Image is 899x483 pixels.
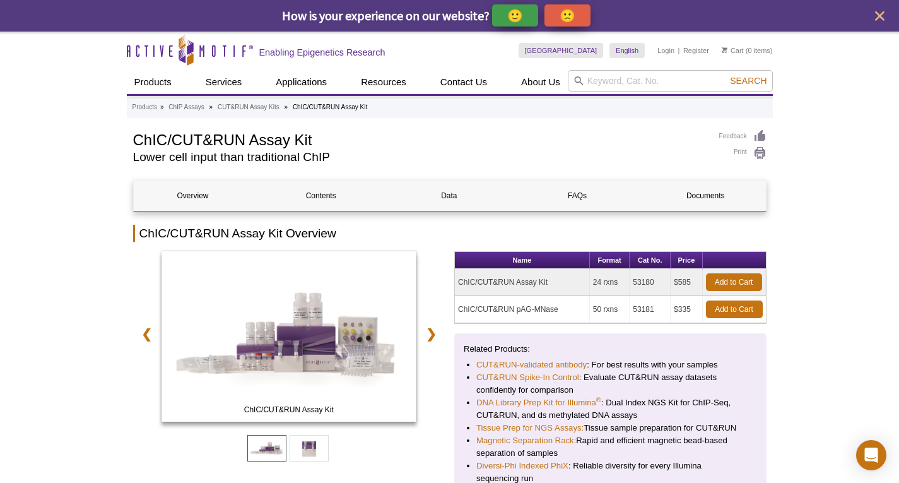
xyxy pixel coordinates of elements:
[476,359,744,371] li: : For best results with your samples
[671,269,702,296] td: $585
[464,343,757,355] p: Related Products:
[162,251,417,422] img: ChIC/CUT&RUN Assay Kit
[671,296,702,323] td: $335
[164,403,414,416] span: ChIC/CUT&RUN Assay Kit
[683,46,709,55] a: Register
[630,296,671,323] td: 53181
[476,434,576,447] a: Magnetic Separation Rack:
[476,397,744,422] li: : Dual Index NGS Kit for ChIP-Seq, CUT&RUN, and ds methylated DNA assays
[259,47,385,58] h2: Enabling Epigenetics Research
[433,70,495,94] a: Contact Us
[133,129,707,148] h1: ChIC/CUT&RUN Assay Kit
[722,47,727,53] img: Your Cart
[127,70,179,94] a: Products
[514,70,568,94] a: About Us
[476,422,584,434] a: Tissue Prep for NGS Assays:
[282,8,490,23] span: How is your experience on our website?
[596,396,601,403] sup: ®
[455,296,590,323] td: ChIC/CUT&RUN pAG-MNase
[476,434,744,460] li: Rapid and efficient magnetic bead-based separation of samples
[198,70,250,94] a: Services
[722,43,773,58] li: (0 items)
[507,8,523,23] p: 🙂
[590,296,630,323] td: 50 rxns
[476,422,744,434] li: Tissue sample preparation for CUT&RUN
[476,359,587,371] a: CUT&RUN-validated antibody
[630,252,671,269] th: Cat No.
[722,46,744,55] a: Cart
[353,70,414,94] a: Resources
[132,102,157,113] a: Products
[418,319,445,349] a: ❯
[476,460,568,472] a: Diversi-Phi Indexed PhiX
[134,181,252,211] a: Overview
[678,43,680,58] li: |
[285,104,288,110] li: »
[706,301,763,318] a: Add to Cart
[730,76,767,86] span: Search
[856,440,886,470] div: Open Intercom Messenger
[657,46,674,55] a: Login
[168,102,204,113] a: ChIP Assays
[476,371,744,397] li: : Evaluate CUT&RUN assay datasets confidently for comparison
[609,43,645,58] a: English
[872,8,888,24] button: close
[209,104,213,110] li: »
[726,75,770,86] button: Search
[268,70,334,94] a: Applications
[560,8,575,23] p: 🙁
[719,129,767,143] a: Feedback
[476,371,579,384] a: CUT&RUN Spike-In Control
[390,181,508,211] a: Data
[162,251,417,426] a: ChIC/CUT&RUN Assay Kit
[519,43,604,58] a: [GEOGRAPHIC_DATA]
[719,146,767,160] a: Print
[646,181,765,211] a: Documents
[133,319,160,349] a: ❮
[218,102,279,113] a: CUT&RUN Assay Kits
[568,70,773,92] input: Keyword, Cat. No.
[293,104,367,110] li: ChIC/CUT&RUN Assay Kit
[455,252,590,269] th: Name
[706,273,762,291] a: Add to Cart
[590,269,630,296] td: 24 rxns
[262,181,380,211] a: Contents
[671,252,702,269] th: Price
[160,104,164,110] li: »
[590,252,630,269] th: Format
[455,269,590,296] td: ChIC/CUT&RUN Assay Kit
[133,152,707,163] h2: Lower cell input than traditional ChIP
[518,181,637,211] a: FAQs
[133,225,767,242] h2: ChIC/CUT&RUN Assay Kit Overview
[630,269,671,296] td: 53180
[476,397,601,409] a: DNA Library Prep Kit for Illumina®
